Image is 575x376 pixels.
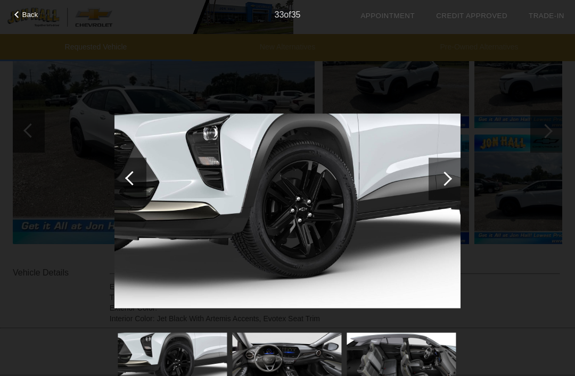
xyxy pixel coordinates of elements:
[360,12,415,20] a: Appointment
[114,114,461,308] img: 4.jpg
[22,11,38,19] span: Back
[291,10,301,19] span: 35
[529,12,564,20] a: Trade-In
[436,12,507,20] a: Credit Approved
[275,10,284,19] span: 33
